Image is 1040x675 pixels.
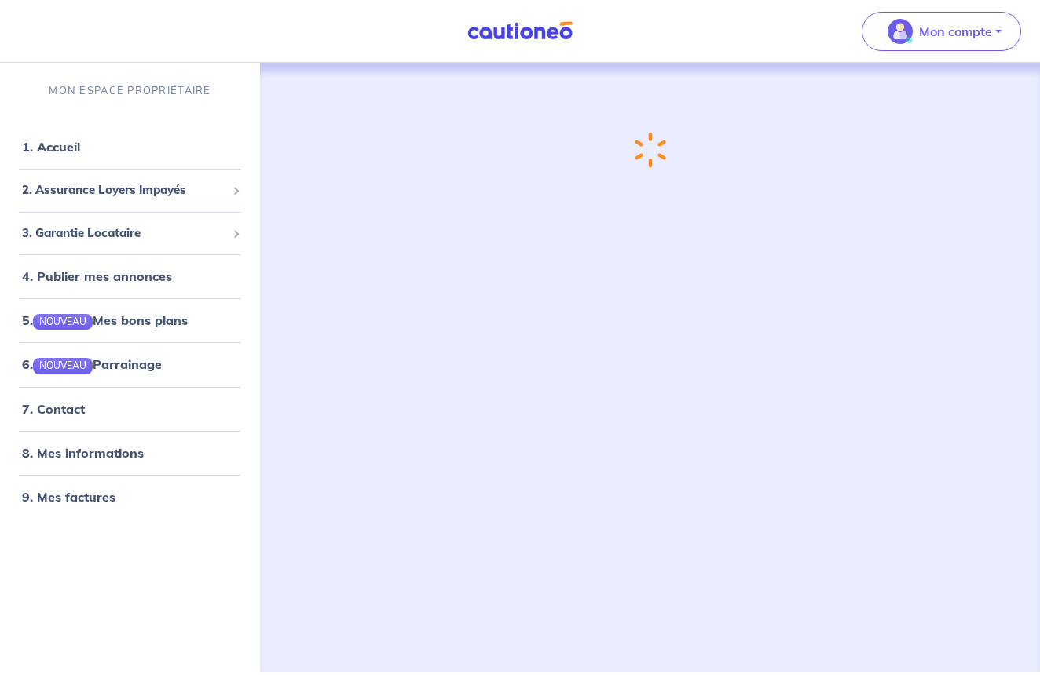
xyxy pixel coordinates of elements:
[635,132,666,168] img: loading-spinner
[22,139,80,155] a: 1. Accueil
[919,22,992,41] p: Mon compte
[22,312,188,328] a: 5.NOUVEAUMes bons plans
[22,356,162,372] a: 6.NOUVEAUParrainage
[6,175,254,206] div: 2. Assurance Loyers Impayés
[461,21,579,41] img: Cautioneo
[22,181,226,199] span: 2. Assurance Loyers Impayés
[49,83,211,98] p: MON ESPACE PROPRIÉTAIRE
[862,12,1021,51] button: illu_account_valid_menu.svgMon compte
[888,19,913,44] img: illu_account_valid_menu.svg
[6,393,254,425] div: 7. Contact
[6,481,254,513] div: 9. Mes factures
[6,218,254,249] div: 3. Garantie Locataire
[22,401,85,417] a: 7. Contact
[22,445,144,461] a: 8. Mes informations
[22,489,115,505] a: 9. Mes factures
[22,268,172,284] a: 4. Publier mes annonces
[6,348,254,380] div: 6.NOUVEAUParrainage
[6,305,254,336] div: 5.NOUVEAUMes bons plans
[6,437,254,469] div: 8. Mes informations
[6,131,254,162] div: 1. Accueil
[6,261,254,292] div: 4. Publier mes annonces
[22,224,226,243] span: 3. Garantie Locataire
